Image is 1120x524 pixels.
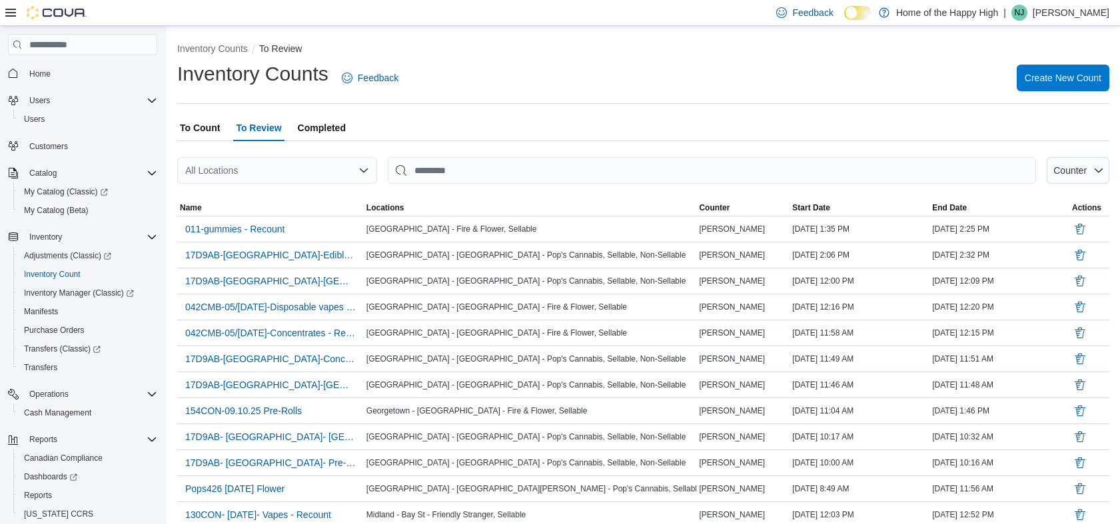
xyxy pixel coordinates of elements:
[19,405,97,421] a: Cash Management
[929,221,1069,237] div: [DATE] 2:25 PM
[24,386,74,402] button: Operations
[3,136,163,156] button: Customers
[185,222,284,236] span: 011-gummies - Recount
[364,221,697,237] div: [GEOGRAPHIC_DATA] - Fire & Flower, Sellable
[19,469,157,485] span: Dashboards
[13,110,163,129] button: Users
[13,201,163,220] button: My Catalog (Beta)
[1072,325,1088,341] button: Delete
[24,431,63,447] button: Reports
[24,114,45,125] span: Users
[19,322,157,338] span: Purchase Orders
[358,71,398,85] span: Feedback
[388,157,1036,184] input: This is a search bar. After typing your query, hit enter to filter the results lower in the page.
[896,5,998,21] p: Home of the Happy High
[13,340,163,358] a: Transfers (Classic)
[1072,429,1088,445] button: Delete
[180,202,202,213] span: Name
[699,483,765,494] span: [PERSON_NAME]
[24,407,91,418] span: Cash Management
[790,200,929,216] button: Start Date
[24,205,89,216] span: My Catalog (Beta)
[790,507,929,523] div: [DATE] 12:03 PM
[177,42,1109,58] nav: An example of EuiBreadcrumbs
[177,200,364,216] button: Name
[24,66,56,82] a: Home
[790,247,929,263] div: [DATE] 2:06 PM
[699,302,765,312] span: [PERSON_NAME]
[19,506,99,522] a: [US_STATE] CCRS
[364,429,697,445] div: [GEOGRAPHIC_DATA] - [GEOGRAPHIC_DATA] - Pop's Cannabis, Sellable, Non-Sellable
[19,266,157,282] span: Inventory Count
[1072,221,1088,237] button: Delete
[185,300,356,314] span: 042CMB-05/[DATE]-Disposable vapes - Recount
[929,325,1069,341] div: [DATE] 12:15 PM
[13,182,163,201] a: My Catalog (Classic)
[699,380,765,390] span: [PERSON_NAME]
[24,269,81,280] span: Inventory Count
[19,487,157,503] span: Reports
[24,138,157,154] span: Customers
[19,248,157,264] span: Adjustments (Classic)
[180,401,307,421] button: 154CON-09.10.25 Pre-Rolls
[259,43,302,54] button: To Review
[1017,65,1109,91] button: Create New Count
[929,273,1069,289] div: [DATE] 12:09 PM
[1072,351,1088,367] button: Delete
[180,479,290,499] button: Pops426 [DATE] Flower
[180,271,361,291] button: 17D9AB-[GEOGRAPHIC_DATA]-[GEOGRAPHIC_DATA] - [GEOGRAPHIC_DATA] - [GEOGRAPHIC_DATA] - [GEOGRAPHIC_...
[790,299,929,315] div: [DATE] 12:16 PM
[929,429,1069,445] div: [DATE] 10:32 AM
[364,351,697,367] div: [GEOGRAPHIC_DATA] - [GEOGRAPHIC_DATA] - Pop's Cannabis, Sellable, Non-Sellable
[1072,507,1088,523] button: Delete
[19,202,94,218] a: My Catalog (Beta)
[19,469,83,485] a: Dashboards
[24,306,58,317] span: Manifests
[1033,5,1109,21] p: [PERSON_NAME]
[929,455,1069,471] div: [DATE] 10:16 AM
[24,453,103,463] span: Canadian Compliance
[29,95,50,106] span: Users
[29,141,68,152] span: Customers
[185,508,331,521] span: 130CON- [DATE]- Vapes - Recount
[13,246,163,265] a: Adjustments (Classic)
[364,200,697,216] button: Locations
[19,285,157,301] span: Inventory Manager (Classic)
[366,202,404,213] span: Locations
[1003,5,1006,21] p: |
[185,482,284,495] span: Pops426 [DATE] Flower
[3,430,163,449] button: Reports
[24,229,157,245] span: Inventory
[1072,299,1088,315] button: Delete
[24,138,73,154] a: Customers
[29,232,62,242] span: Inventory
[19,341,106,357] a: Transfers (Classic)
[790,403,929,419] div: [DATE] 11:04 AM
[3,63,163,83] button: Home
[185,352,356,366] span: 17D9AB-[GEOGRAPHIC_DATA]-Concentrates - [GEOGRAPHIC_DATA] - [GEOGRAPHIC_DATA] - [GEOGRAPHIC_DATA]
[1072,202,1101,213] span: Actions
[699,202,730,213] span: Counter
[24,229,67,245] button: Inventory
[790,325,929,341] div: [DATE] 11:58 AM
[19,304,157,320] span: Manifests
[364,455,697,471] div: [GEOGRAPHIC_DATA] - [GEOGRAPHIC_DATA] - Pop's Cannabis, Sellable, Non-Sellable
[236,115,281,141] span: To Review
[19,304,63,320] a: Manifests
[13,449,163,467] button: Canadian Compliance
[1072,403,1088,419] button: Delete
[364,273,697,289] div: [GEOGRAPHIC_DATA] - [GEOGRAPHIC_DATA] - Pop's Cannabis, Sellable, Non-Sellable
[1053,165,1087,176] span: Counter
[19,487,57,503] a: Reports
[29,168,57,178] span: Catalog
[185,456,356,469] span: 17D9AB- [GEOGRAPHIC_DATA]- Pre-Rolls - [GEOGRAPHIC_DATA] - [GEOGRAPHIC_DATA] - Pop's Cannabis
[699,328,765,338] span: [PERSON_NAME]
[336,65,404,91] a: Feedback
[13,284,163,302] a: Inventory Manager (Classic)
[1047,157,1109,184] button: Counter
[19,202,157,218] span: My Catalog (Beta)
[19,450,108,466] a: Canadian Compliance
[1072,247,1088,263] button: Delete
[19,322,90,338] a: Purchase Orders
[3,228,163,246] button: Inventory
